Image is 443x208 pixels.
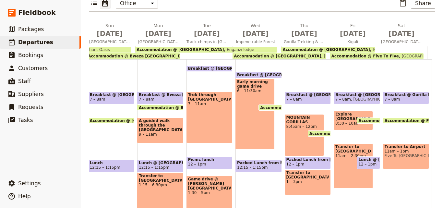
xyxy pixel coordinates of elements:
[186,66,233,72] div: Breakfast @ [GEOGRAPHIC_DATA]
[139,132,182,137] span: 9 – 11am
[357,117,380,124] div: Accommodation @ [GEOGRAPHIC_DATA]
[18,180,41,187] span: Settings
[376,22,382,46] button: Add before day 10
[334,92,380,104] div: Breakfast @ [GEOGRAPHIC_DATA]7 – 8am[GEOGRAPHIC_DATA]
[18,91,44,97] span: Suppliers
[139,118,182,132] span: A guided walk through the [GEOGRAPHIC_DATA]
[358,157,378,162] span: Lunch @ [GEOGRAPHIC_DATA]
[18,26,44,32] span: Packages
[235,22,276,39] h2: Wed
[90,165,120,170] span: 12:15 – 1:15pm
[399,54,443,58] span: [GEOGRAPHIC_DATA]
[327,22,333,46] button: Add before day 9
[286,162,305,166] span: 12 – 1pm
[332,29,373,39] span: [DATE]
[286,115,322,124] span: MOUNTAIN GORILLAS
[90,118,180,123] span: Accommodation @ [GEOGRAPHIC_DATA]
[89,29,130,39] span: [DATE]
[335,112,371,121] span: Explore [GEOGRAPHIC_DATA] by canoe
[332,22,373,39] h2: Fri
[135,47,277,53] div: Accommodation @ [GEOGRAPHIC_DATA]Enganzi lodge
[78,47,110,52] span: Elephant Oasis
[188,177,231,190] span: Game drive @ [PERSON_NAME][GEOGRAPHIC_DATA]
[237,89,273,93] span: 6 – 11:30am
[186,92,233,143] div: Trek through [GEOGRAPHIC_DATA].7 – 11am
[88,92,135,104] div: Breakfast @ [GEOGRAPHIC_DATA]7 – 8am
[424,24,430,30] button: Add after day 10
[237,80,273,89] span: Early morning game drive
[285,169,331,195] div: Transfer to [GEOGRAPHIC_DATA]1 – 3pm
[87,53,180,59] div: Accommodation @ Bweza [GEOGRAPHIC_DATA]
[233,39,279,44] span: Impenetrable Forest
[186,29,227,39] span: [DATE]
[330,22,378,46] button: Fri [DATE]Kigali
[286,124,322,129] span: 8:45am – 12pm
[181,22,187,46] button: Add before day 6
[235,29,276,39] span: [DATE]
[331,54,399,58] span: Accommodation @ Five To Five
[18,104,43,110] span: Requests
[188,157,231,162] span: Picnic lunch
[330,39,376,44] span: Kigali
[90,92,133,97] span: Breakfast @ [GEOGRAPHIC_DATA]
[139,161,182,165] span: Lunch @ [GEOGRAPHIC_DATA]
[234,54,321,58] span: Accommodation @ [GEOGRAPHIC_DATA]
[137,104,184,111] div: Accommodation @ Bweza [GEOGRAPHIC_DATA]
[281,39,327,44] span: Gorilla Trekking & [GEOGRAPHIC_DATA]
[18,117,33,123] span: Tasks
[237,165,268,170] span: 12:15 – 1:15pm
[286,92,329,97] span: Breakfast @ [GEOGRAPHIC_DATA]
[88,54,191,58] span: Accommodation @ Bweza [GEOGRAPHIC_DATA]
[18,78,31,84] span: Staff
[330,53,423,59] div: Accommodation @ Five To Five[GEOGRAPHIC_DATA]
[139,165,169,170] span: 12:15 – 1:15pm
[308,130,331,137] div: Accommodation @ [GEOGRAPHIC_DATA]
[188,92,231,102] span: Trek through [GEOGRAPHIC_DATA].
[351,97,394,102] span: [GEOGRAPHIC_DATA]
[139,174,182,183] span: Transfer to [GEOGRAPHIC_DATA]
[284,22,325,39] h2: Thu
[188,162,206,166] span: 12 – 1pm
[235,79,275,150] div: Early morning game drive6 – 11:30am
[285,92,331,104] div: Breakfast @ [GEOGRAPHIC_DATA]7 – 8am
[184,39,230,44] span: Track chimps in [GEOGRAPHIC_DATA]
[237,161,280,165] span: Packed Lunch from Enganzi
[381,29,422,39] span: [DATE]
[18,39,53,45] span: Departures
[335,153,371,158] span: 11am – 2:30pm
[385,92,428,97] span: Breakfast @ Gorilla Hotels
[88,160,135,172] div: Lunch12:15 – 1:15pm
[135,22,184,46] button: Mon [DATE][GEOGRAPHIC_DATA]/ [PERSON_NAME][GEOGRAPHIC_DATA]
[286,179,329,184] span: 1 – 3pm
[235,72,282,78] div: Breakfast @ [GEOGRAPHIC_DATA]
[285,114,324,156] div: MOUNTAIN GORILLAS8:45am – 12pm
[138,29,179,39] span: [DATE]
[381,22,422,39] h2: Sat
[281,22,330,46] button: Thu [DATE]Gorilla Trekking & [GEOGRAPHIC_DATA]
[281,47,375,53] div: Accommodation @ [GEOGRAPHIC_DATA][GEOGRAPHIC_DATA]
[385,144,428,149] span: Transfer to Airport
[335,144,371,153] span: Transfer to [GEOGRAPHIC_DATA]
[385,149,428,153] span: 11am – 1pm
[334,143,373,189] div: Transfer to [GEOGRAPHIC_DATA]11am – 2:30pm
[188,190,231,195] span: 1:30 – 5pm
[87,39,133,44] span: [GEOGRAPHIC_DATA]
[188,102,231,106] span: 7 – 11am
[383,143,429,169] div: Transfer to Airport11am – 1pmFive To [GEOGRAPHIC_DATA]
[137,47,224,52] span: Accommodation @ [GEOGRAPHIC_DATA]
[188,66,264,71] span: Breakfast @ [GEOGRAPHIC_DATA]
[224,47,254,52] span: Enganzi lodge
[335,92,378,97] span: Breakfast @ [GEOGRAPHIC_DATA]
[385,97,400,102] span: 7 – 8am
[237,73,313,77] span: Breakfast @ [GEOGRAPHIC_DATA]
[233,22,281,46] button: Wed [DATE]Impenetrable Forest
[383,92,429,104] div: Breakfast @ Gorilla Hotels7 – 8am
[135,39,181,44] span: [GEOGRAPHIC_DATA]/ [PERSON_NAME][GEOGRAPHIC_DATA]
[87,22,135,46] button: Sun [DATE][GEOGRAPHIC_DATA]
[335,121,371,126] span: 8:30 – 10am
[89,22,130,39] h2: Sun
[334,111,373,130] div: Explore [GEOGRAPHIC_DATA] by canoe8:30 – 10am
[335,97,351,102] span: 7 – 8am
[184,22,233,46] button: Tue [DATE]Track chimps in [GEOGRAPHIC_DATA]
[90,97,105,102] span: 7 – 8am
